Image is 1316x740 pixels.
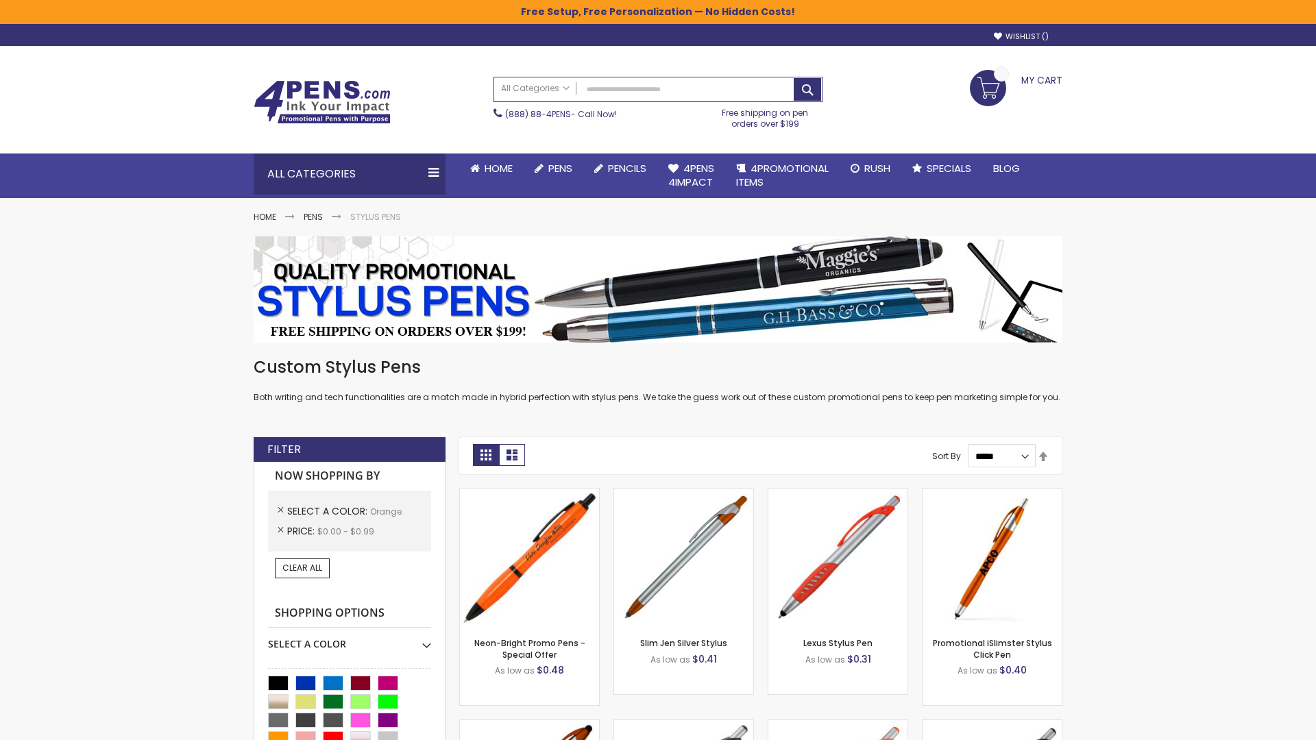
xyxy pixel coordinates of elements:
[254,153,446,195] div: All Categories
[923,489,1062,628] img: Promotional iSlimster Stylus Click Pen-Orange
[692,652,717,666] span: $0.41
[460,719,599,731] a: TouchWrite Query Stylus Pen-Orange
[901,153,982,184] a: Specials
[370,506,402,517] span: Orange
[999,663,1027,677] span: $0.40
[474,637,585,660] a: Neon-Bright Promo Pens - Special Offer
[268,628,431,651] div: Select A Color
[268,462,431,491] strong: Now Shopping by
[614,488,753,500] a: Slim Jen Silver Stylus-Orange
[840,153,901,184] a: Rush
[275,558,330,578] a: Clear All
[304,211,323,223] a: Pens
[803,637,873,649] a: Lexus Stylus Pen
[254,211,276,223] a: Home
[657,153,725,198] a: 4Pens4impact
[768,489,907,628] img: Lexus Stylus Pen-Orange
[614,489,753,628] img: Slim Jen Silver Stylus-Orange
[736,161,829,189] span: 4PROMOTIONAL ITEMS
[501,83,570,94] span: All Categories
[287,504,370,518] span: Select A Color
[650,654,690,665] span: As low as
[268,599,431,628] strong: Shopping Options
[993,161,1020,175] span: Blog
[932,450,961,462] label: Sort By
[254,356,1062,378] h1: Custom Stylus Pens
[768,488,907,500] a: Lexus Stylus Pen-Orange
[495,665,535,676] span: As low as
[614,719,753,731] a: Boston Stylus Pen-Orange
[805,654,845,665] span: As low as
[494,77,576,100] a: All Categories
[254,80,391,124] img: 4Pens Custom Pens and Promotional Products
[254,356,1062,404] div: Both writing and tech functionalities are a match made in hybrid perfection with stylus pens. We ...
[768,719,907,731] a: Boston Silver Stylus Pen-Orange
[708,102,823,129] div: Free shipping on pen orders over $199
[640,637,727,649] a: Slim Jen Silver Stylus
[608,161,646,175] span: Pencils
[583,153,657,184] a: Pencils
[668,161,714,189] span: 4Pens 4impact
[505,108,571,120] a: (888) 88-4PENS
[460,488,599,500] a: Neon-Bright Promo Pens-Orange
[994,32,1049,42] a: Wishlist
[847,652,871,666] span: $0.31
[460,489,599,628] img: Neon-Bright Promo Pens-Orange
[287,524,317,538] span: Price
[317,526,374,537] span: $0.00 - $0.99
[350,211,401,223] strong: Stylus Pens
[864,161,890,175] span: Rush
[459,153,524,184] a: Home
[524,153,583,184] a: Pens
[485,161,513,175] span: Home
[927,161,971,175] span: Specials
[473,444,499,466] strong: Grid
[725,153,840,198] a: 4PROMOTIONALITEMS
[923,488,1062,500] a: Promotional iSlimster Stylus Click Pen-Orange
[267,442,301,457] strong: Filter
[933,637,1052,660] a: Promotional iSlimster Stylus Click Pen
[982,153,1031,184] a: Blog
[958,665,997,676] span: As low as
[537,663,564,677] span: $0.48
[254,236,1062,343] img: Stylus Pens
[923,719,1062,731] a: Lexus Metallic Stylus Pen-Orange
[548,161,572,175] span: Pens
[505,108,617,120] span: - Call Now!
[282,562,322,573] span: Clear All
